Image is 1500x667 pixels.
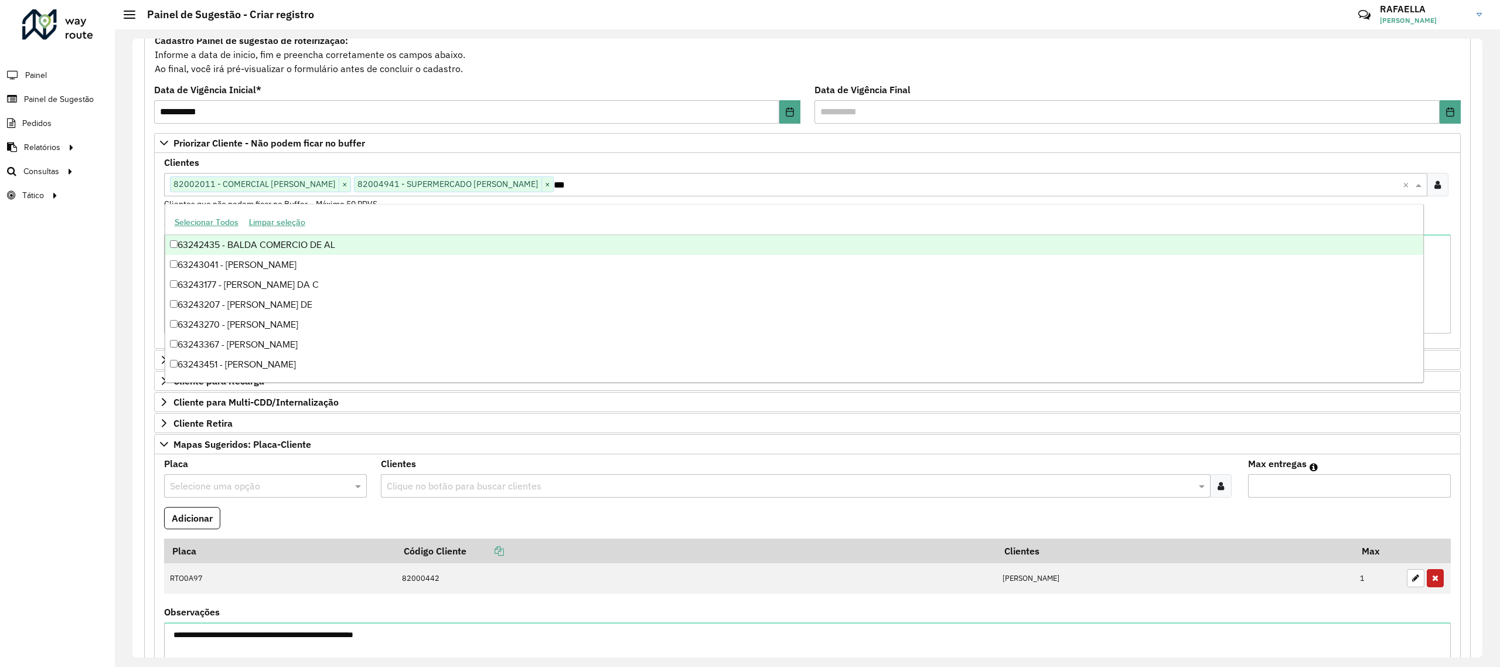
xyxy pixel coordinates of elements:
[154,83,261,97] label: Data de Vigência Inicial
[1248,457,1307,471] label: Max entregas
[354,177,541,191] span: 82004941 - SUPERMERCADO [PERSON_NAME]
[997,563,1354,594] td: [PERSON_NAME]
[997,539,1354,563] th: Clientes
[1310,462,1318,472] em: Máximo de clientes que serão colocados na mesma rota com os clientes informados
[1380,15,1468,26] span: [PERSON_NAME]
[396,539,996,563] th: Código Cliente
[244,213,311,232] button: Limpar seleção
[1352,2,1377,28] a: Contato Rápido
[154,371,1461,391] a: Cliente para Recarga
[165,204,1424,383] ng-dropdown-panel: Options list
[466,545,504,557] a: Copiar
[1440,100,1461,124] button: Choose Date
[135,8,314,21] h2: Painel de Sugestão - Criar registro
[165,355,1423,375] div: 63243451 - [PERSON_NAME]
[173,138,365,148] span: Priorizar Cliente - Não podem ficar no buffer
[165,275,1423,295] div: 63243177 - [PERSON_NAME] DA C
[165,335,1423,355] div: 63243367 - [PERSON_NAME]
[164,563,396,594] td: RTO0A97
[164,457,188,471] label: Placa
[173,397,339,407] span: Cliente para Multi-CDD/Internalização
[154,413,1461,433] a: Cliente Retira
[779,100,800,124] button: Choose Date
[164,155,199,169] label: Clientes
[164,539,396,563] th: Placa
[165,375,1423,394] div: 63243648 - BAR E RESTAURANTE DO
[165,295,1423,315] div: 63243207 - [PERSON_NAME] DE
[164,507,220,529] button: Adicionar
[1354,563,1401,594] td: 1
[154,350,1461,370] a: Preservar Cliente - Devem ficar no buffer, não roteirizar
[23,165,59,178] span: Consultas
[22,189,44,202] span: Tático
[164,199,377,209] small: Clientes que não podem ficar no Buffer – Máximo 50 PDVS
[1380,4,1468,15] h3: RAFAELLA
[25,69,47,81] span: Painel
[154,133,1461,153] a: Priorizar Cliente - Não podem ficar no buffer
[164,605,220,619] label: Observações
[154,434,1461,454] a: Mapas Sugeridos: Placa-Cliente
[381,457,416,471] label: Clientes
[165,315,1423,335] div: 63243270 - [PERSON_NAME]
[541,178,553,192] span: ×
[1403,178,1413,192] span: Clear all
[173,418,233,428] span: Cliente Retira
[396,563,996,594] td: 82000442
[155,35,348,46] strong: Cadastro Painel de sugestão de roteirização:
[154,392,1461,412] a: Cliente para Multi-CDD/Internalização
[24,141,60,154] span: Relatórios
[22,117,52,130] span: Pedidos
[24,93,94,106] span: Painel de Sugestão
[173,440,311,449] span: Mapas Sugeridos: Placa-Cliente
[173,376,264,386] span: Cliente para Recarga
[165,235,1423,255] div: 63242435 - BALDA COMERCIO DE AL
[339,178,350,192] span: ×
[154,153,1461,349] div: Priorizar Cliente - Não podem ficar no buffer
[154,33,1461,76] div: Informe a data de inicio, fim e preencha corretamente os campos abaixo. Ao final, você irá pré-vi...
[165,255,1423,275] div: 63243041 - [PERSON_NAME]
[169,213,244,232] button: Selecionar Todos
[1354,539,1401,563] th: Max
[171,177,339,191] span: 82002011 - COMERCIAL [PERSON_NAME]
[814,83,911,97] label: Data de Vigência Final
